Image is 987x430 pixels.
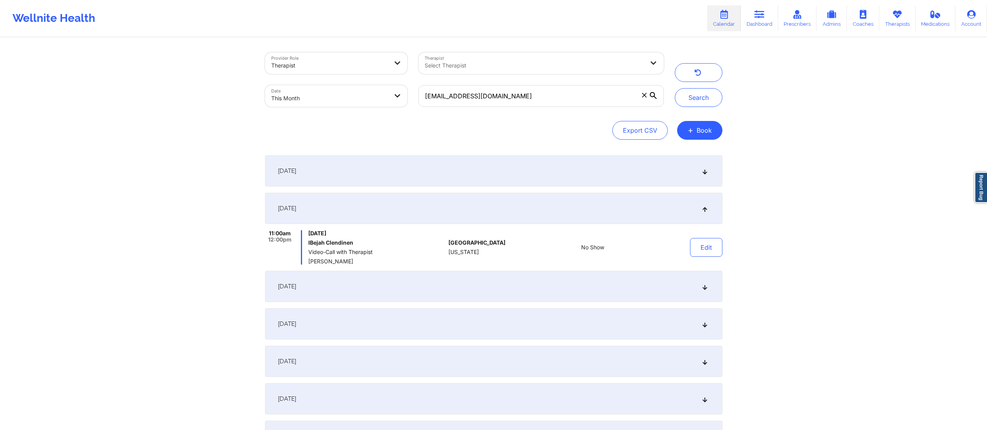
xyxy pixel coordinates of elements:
span: Video-Call with Therapist [308,249,445,255]
span: [US_STATE] [448,249,479,255]
button: Edit [690,238,722,257]
span: [DATE] [308,230,445,236]
a: Dashboard [741,5,778,31]
button: +Book [677,121,722,140]
a: Calendar [707,5,741,31]
a: Coaches [847,5,879,31]
button: Search [675,88,722,107]
div: This Month [271,90,388,107]
span: [DATE] [278,204,296,212]
a: Report Bug [975,172,987,203]
span: 11:00am [269,230,291,236]
span: [DATE] [278,320,296,328]
input: Search by patient email [418,85,663,107]
span: [DATE] [278,283,296,290]
span: [GEOGRAPHIC_DATA] [448,240,505,246]
a: Account [955,5,987,31]
button: Export CSV [612,121,668,140]
span: 12:00pm [268,236,292,243]
span: [DATE] [278,357,296,365]
a: Therapists [879,5,916,31]
h6: IBejah Clendinen [308,240,445,246]
div: Therapist [271,57,388,74]
a: Admins [816,5,847,31]
span: + [688,128,694,132]
a: Prescribers [778,5,817,31]
a: Medications [916,5,956,31]
span: No Show [581,244,604,251]
span: [DATE] [278,395,296,403]
span: [DATE] [278,167,296,175]
span: [PERSON_NAME] [308,258,445,265]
